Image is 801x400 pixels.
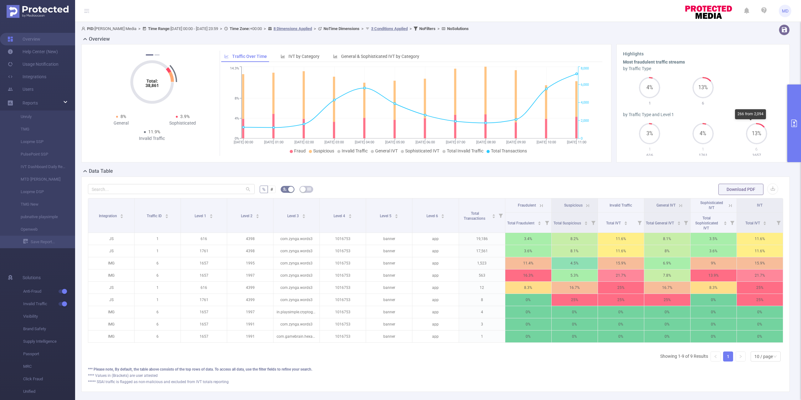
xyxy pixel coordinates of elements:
[23,271,41,284] span: Solutions
[623,146,676,152] p: 1
[262,26,268,31] span: >
[302,216,306,218] i: icon: caret-down
[700,201,723,210] span: Sophisticated IVT
[81,27,87,31] i: icon: user
[256,216,259,218] i: icon: caret-down
[656,203,676,208] span: General IVT
[606,221,622,225] span: Total IVT
[302,213,306,217] div: Sort
[210,216,213,218] i: icon: caret-down
[152,120,214,126] div: Sophisticated
[395,216,398,218] i: icon: caret-down
[412,269,458,281] p: app
[581,83,589,87] tspan: 6,000
[739,355,742,358] i: icon: right
[302,213,306,215] i: icon: caret-up
[13,110,68,123] a: Unruly
[264,140,283,144] tspan: [DATE] 01:00
[283,187,287,191] i: icon: bg-colors
[564,203,583,208] span: Suspicious
[412,306,458,318] p: app
[735,109,766,119] div: 266 from 2,094
[691,294,737,306] p: 0%
[644,233,690,245] p: 8.1%
[624,220,628,224] div: Sort
[256,213,259,215] i: icon: caret-up
[598,294,644,306] p: 25%
[224,54,229,59] i: icon: line-chart
[538,223,541,224] i: icon: caret-down
[552,294,598,306] p: 25%
[441,213,445,217] div: Sort
[723,223,727,224] i: icon: caret-down
[676,100,730,106] p: 6
[89,167,113,175] h2: Data Table
[691,245,737,257] p: 3.6%
[623,65,783,72] div: by Traffic Type
[90,120,152,126] div: General
[146,79,158,84] tspan: Total:
[180,114,190,119] span: 3.9%
[584,223,588,224] i: icon: caret-down
[419,26,436,31] b: No Filters
[505,245,551,257] p: 3.6%
[692,85,714,90] span: 13%
[227,269,273,281] p: 1997
[273,294,319,306] p: com.zynga.words3
[13,123,68,136] a: TMG
[227,306,273,318] p: 1997
[723,351,733,362] li: 1
[135,233,181,245] p: 1
[324,140,344,144] tspan: [DATE] 03:00
[23,335,75,348] span: Supply Intelligence
[623,59,685,64] b: Most fraudulent traffic streams
[676,152,730,158] p: 1761
[88,257,134,269] p: IMG
[88,184,255,194] input: Search...
[227,282,273,294] p: 4399
[730,146,783,152] p: 6
[737,257,783,269] p: 15.9%
[505,257,551,269] p: 11.4%
[552,245,598,257] p: 8.1%
[598,245,644,257] p: 11.6%
[135,257,181,269] p: 6
[745,221,761,225] span: Total IVT
[23,323,75,335] span: Brand Safety
[412,294,458,306] p: app
[230,26,250,31] b: Time Zone:
[723,220,727,222] i: icon: caret-up
[148,129,160,134] span: 11.9%
[635,213,644,233] i: Filter menu
[181,245,227,257] p: 1761
[23,236,75,248] a: Save Report...
[584,220,588,224] div: Sort
[581,101,589,105] tspan: 4,000
[464,211,486,221] span: Total Transactions
[99,214,118,218] span: Integration
[441,213,445,215] i: icon: caret-up
[349,213,352,215] i: icon: caret-up
[320,233,366,245] p: 1016753
[505,282,551,294] p: 8.3%
[644,245,690,257] p: 8%
[8,58,59,70] a: Usage Notification
[348,213,352,217] div: Sort
[8,33,40,45] a: Overview
[342,148,368,153] span: Invalid Traffic
[145,83,159,88] tspan: 38,861
[412,282,458,294] p: app
[312,26,318,31] span: >
[23,385,75,398] span: Unified
[366,282,412,294] p: banner
[395,213,398,217] div: Sort
[366,294,412,306] p: banner
[13,186,68,198] a: Loopme DSP
[121,135,183,142] div: Invalid Traffic
[426,214,439,218] span: Level 6
[412,257,458,269] p: app
[273,306,319,318] p: in.playsimple.cryptogram
[313,148,334,153] span: Suspicious
[273,245,319,257] p: com.zynga.words3
[646,221,675,225] span: Total General IVT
